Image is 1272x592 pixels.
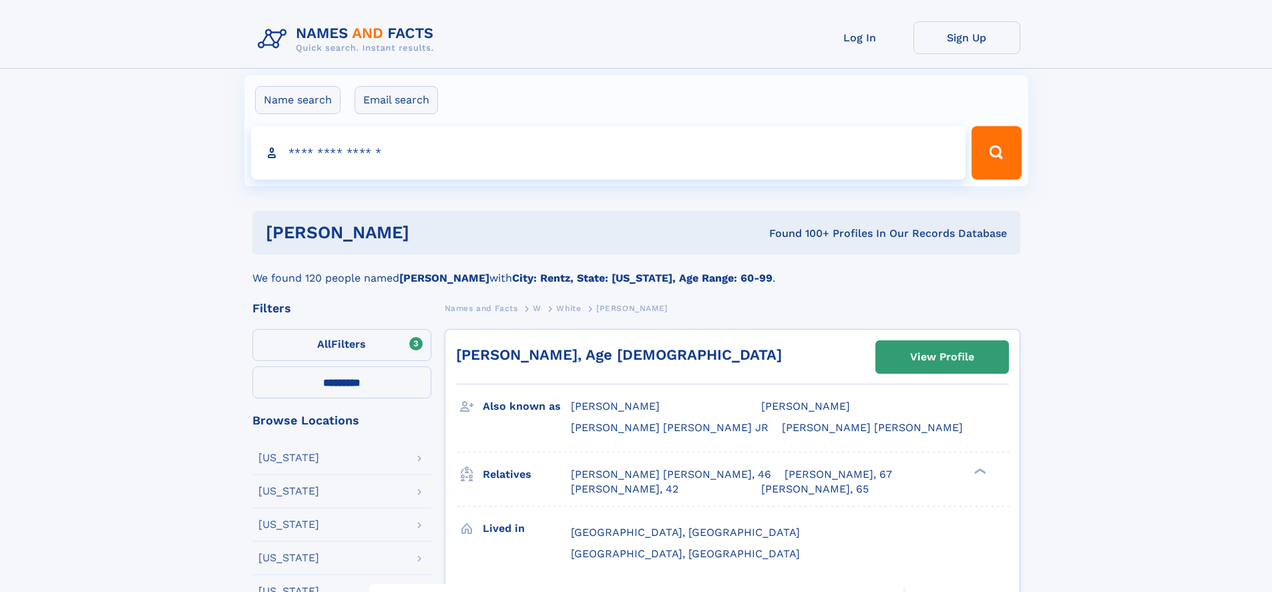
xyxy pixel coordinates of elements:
[571,482,678,497] a: [PERSON_NAME], 42
[533,300,542,316] a: W
[252,302,431,314] div: Filters
[483,517,571,540] h3: Lived in
[255,86,341,114] label: Name search
[761,482,869,497] a: [PERSON_NAME], 65
[596,304,668,313] span: [PERSON_NAME]
[266,224,590,241] h1: [PERSON_NAME]
[571,467,771,482] a: [PERSON_NAME] [PERSON_NAME], 46
[556,304,581,313] span: White
[483,463,571,486] h3: Relatives
[456,346,782,363] a: [PERSON_NAME], Age [DEMOGRAPHIC_DATA]
[910,342,974,372] div: View Profile
[876,341,1008,373] a: View Profile
[355,86,438,114] label: Email search
[571,526,800,539] span: [GEOGRAPHIC_DATA], [GEOGRAPHIC_DATA]
[512,272,773,284] b: City: Rentz, State: [US_STATE], Age Range: 60-99
[258,519,319,530] div: [US_STATE]
[571,400,660,412] span: [PERSON_NAME]
[258,453,319,463] div: [US_STATE]
[483,395,571,418] h3: Also known as
[761,400,850,412] span: [PERSON_NAME]
[252,329,431,361] label: Filters
[445,300,518,316] a: Names and Facts
[556,300,581,316] a: White
[807,21,913,54] a: Log In
[533,304,542,313] span: W
[913,21,1020,54] a: Sign Up
[317,338,331,350] span: All
[258,553,319,563] div: [US_STATE]
[399,272,489,284] b: [PERSON_NAME]
[251,126,966,180] input: search input
[571,547,800,560] span: [GEOGRAPHIC_DATA], [GEOGRAPHIC_DATA]
[258,486,319,497] div: [US_STATE]
[785,467,892,482] a: [PERSON_NAME], 67
[782,421,963,434] span: [PERSON_NAME] [PERSON_NAME]
[972,126,1021,180] button: Search Button
[589,226,1007,241] div: Found 100+ Profiles In Our Records Database
[971,467,987,475] div: ❯
[252,254,1020,286] div: We found 120 people named with .
[252,414,431,426] div: Browse Locations
[571,421,769,434] span: [PERSON_NAME] [PERSON_NAME] JR
[252,21,445,57] img: Logo Names and Facts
